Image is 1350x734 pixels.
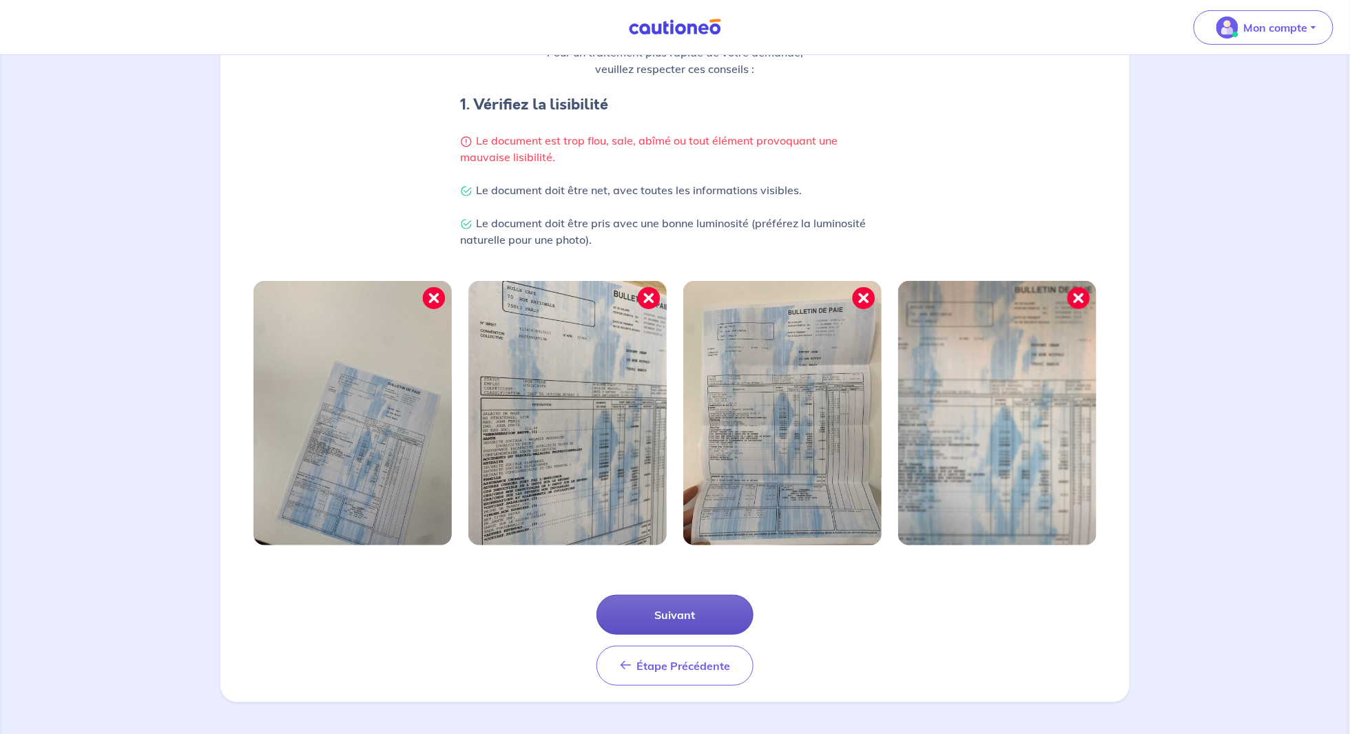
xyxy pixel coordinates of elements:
[1244,19,1308,36] p: Mon compte
[636,659,730,673] span: Étape Précédente
[460,44,890,77] p: Pour un traitement plus rapide de votre demande, veuillez respecter ces conseils :
[683,281,882,545] img: Image mal cadrée 3
[898,281,1097,545] img: Image mal cadrée 4
[596,595,754,635] button: Suivant
[460,132,890,165] p: Le document est trop flou, sale, abîmé ou tout élément provoquant une mauvaise lisibilité.
[253,281,452,545] img: Image mal cadrée 1
[460,182,890,248] p: Le document doit être net, avec toutes les informations visibles. Le document doit être pris avec...
[460,218,473,231] img: Check
[460,94,890,116] h4: 1. Vérifiez la lisibilité
[460,136,473,148] img: Warning
[468,281,667,545] img: Image mal cadrée 2
[1194,10,1333,45] button: illu_account_valid_menu.svgMon compte
[596,646,754,686] button: Étape Précédente
[1216,17,1238,39] img: illu_account_valid_menu.svg
[460,185,473,198] img: Check
[623,19,727,36] img: Cautioneo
